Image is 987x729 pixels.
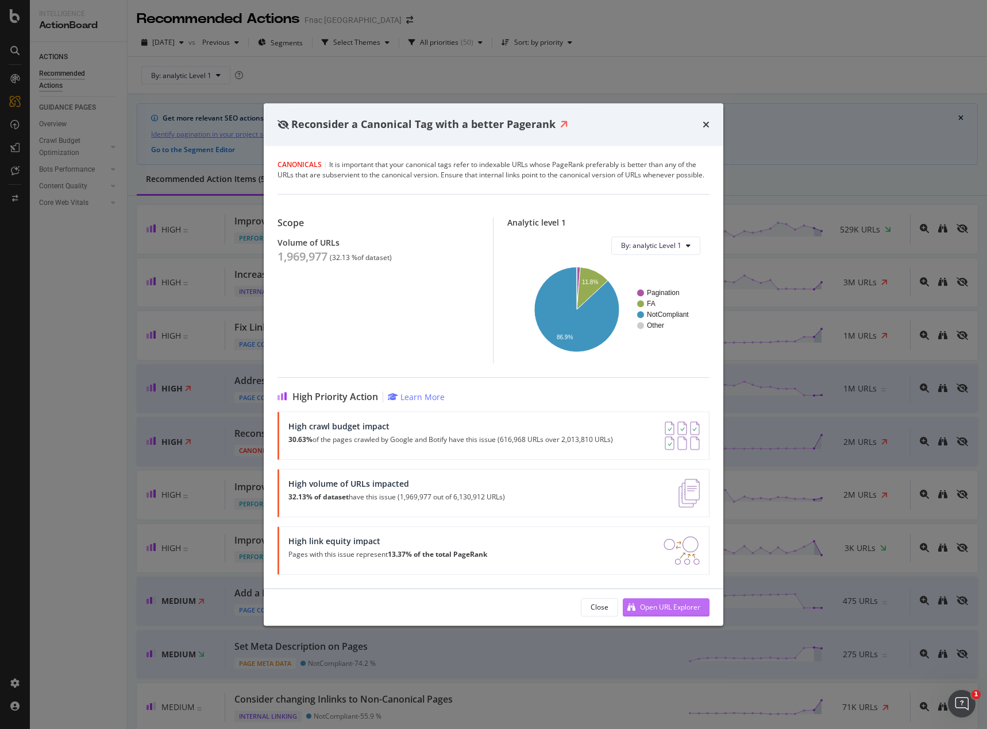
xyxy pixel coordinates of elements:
[277,218,479,228] div: Scope
[581,598,618,616] button: Close
[647,321,664,329] text: Other
[665,421,700,450] img: AY0oso9MOvYAAAAASUVORK5CYII=
[647,311,689,319] text: NotCompliant
[557,334,573,340] text: 86.9%
[664,536,700,565] img: DDxVyA23.png
[288,493,505,501] p: have this issue (1,969,977 out of 6,130,912 URLs)
[623,598,710,616] button: Open URL Explorer
[288,536,487,546] div: High link equity impact
[948,690,976,718] iframe: Intercom live chat
[277,160,322,169] span: Canonicals
[640,602,700,612] div: Open URL Explorer
[288,435,313,444] strong: 30.63%
[621,241,681,250] span: By: analytic Level 1
[678,479,700,507] img: e5DMFwAAAABJRU5ErkJggg==
[591,602,608,612] div: Close
[400,391,445,402] div: Learn More
[292,391,378,402] span: High Priority Action
[330,254,392,262] div: ( 32.13 % of dataset )
[291,117,556,131] span: Reconsider a Canonical Tag with a better Pagerank
[288,436,613,444] p: of the pages crawled by Google and Botify have this issue (616,968 URLs over 2,013,810 URLs)
[516,264,700,354] svg: A chart.
[388,391,445,402] a: Learn More
[611,236,700,255] button: By: analytic Level 1
[277,120,289,129] div: eye-slash
[288,492,349,502] strong: 32.13% of dataset
[277,250,327,263] div: 1,969,977
[971,690,981,699] span: 1
[323,160,327,169] span: |
[264,103,723,626] div: modal
[277,238,479,247] div: Volume of URLs
[703,117,710,132] div: times
[388,549,487,559] strong: 13.37% of the total PageRank
[288,479,505,488] div: High volume of URLs impacted
[288,550,487,559] p: Pages with this issue represent
[507,218,710,227] div: Analytic level 1
[277,160,710,180] div: It is important that your canonical tags refer to indexable URLs whose PageRank preferably is bet...
[647,289,680,297] text: Pagination
[647,300,656,308] text: FA
[582,279,598,285] text: 11.8%
[288,421,613,431] div: High crawl budget impact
